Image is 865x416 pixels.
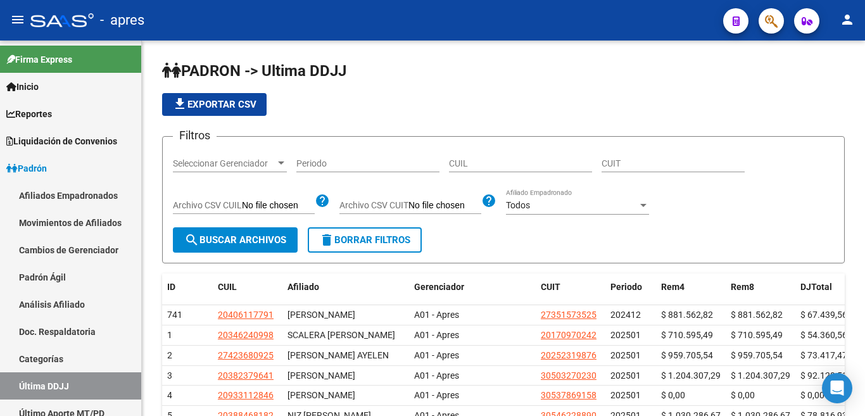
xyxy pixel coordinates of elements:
span: DJTotal [800,282,832,292]
datatable-header-cell: CUIT [536,274,605,301]
span: 20252319876 [541,350,597,360]
span: A01 - Apres [414,310,459,320]
span: SCALERA [PERSON_NAME] [287,330,395,340]
datatable-header-cell: Gerenciador [409,274,536,301]
span: Gerenciador [414,282,464,292]
span: ID [167,282,175,292]
datatable-header-cell: Rem4 [656,274,726,301]
span: 20382379641 [218,370,274,381]
span: [PERSON_NAME] [287,390,355,400]
mat-icon: delete [319,232,334,248]
span: - apres [100,6,144,34]
div: $ 0,00 [800,388,860,403]
span: Buscar Archivos [184,234,286,246]
span: PADRON -> Ultima DDJJ [162,62,346,80]
div: $ 881.562,82 [731,308,790,322]
div: $ 92.129,51 [800,369,860,383]
span: 4 [167,390,172,400]
span: Periodo [610,282,642,292]
mat-icon: help [481,193,496,208]
span: 20406117791 [218,310,274,320]
input: Archivo CSV CUIT [408,200,481,211]
span: Padrón [6,161,47,175]
mat-icon: person [840,12,855,27]
mat-icon: help [315,193,330,208]
span: Rem4 [661,282,685,292]
span: 27351573525 [541,310,597,320]
span: A01 - Apres [414,330,459,340]
button: Buscar Archivos [173,227,298,253]
div: $ 1.204.307,29 [731,369,790,383]
span: [PERSON_NAME] [287,370,355,381]
span: 30503270230 [541,370,597,381]
span: 27423680925 [218,350,274,360]
span: 202501 [610,390,641,400]
span: Reportes [6,107,52,121]
div: $ 73.417,47 [800,348,860,363]
span: Inicio [6,80,39,94]
datatable-header-cell: Periodo [605,274,656,301]
span: Borrar Filtros [319,234,410,246]
span: [PERSON_NAME] AYELEN [287,350,389,360]
mat-icon: file_download [172,96,187,111]
div: $ 0,00 [661,388,721,403]
span: Liquidación de Convenios [6,134,117,148]
input: Archivo CSV CUIL [242,200,315,211]
span: A01 - Apres [414,390,459,400]
span: 1 [167,330,172,340]
span: Archivo CSV CUIT [339,200,408,210]
div: $ 54.360,56 [800,328,860,343]
span: Firma Express [6,53,72,66]
datatable-header-cell: Afiliado [282,274,409,301]
span: [PERSON_NAME] [287,310,355,320]
div: Open Intercom Messenger [822,373,852,403]
span: Todos [506,200,530,210]
span: 202501 [610,370,641,381]
span: 2 [167,350,172,360]
span: Archivo CSV CUIL [173,200,242,210]
span: Exportar CSV [172,99,256,110]
span: A01 - Apres [414,370,459,381]
span: Rem8 [731,282,754,292]
span: 20346240998 [218,330,274,340]
span: 741 [167,310,182,320]
mat-icon: menu [10,12,25,27]
span: CUIT [541,282,560,292]
span: 202412 [610,310,641,320]
datatable-header-cell: ID [162,274,213,301]
span: 202501 [610,330,641,340]
span: 3 [167,370,172,381]
span: CUIL [218,282,237,292]
span: 20933112846 [218,390,274,400]
datatable-header-cell: Rem8 [726,274,795,301]
span: 30537869158 [541,390,597,400]
div: $ 959.705,54 [731,348,790,363]
span: Afiliado [287,282,319,292]
div: $ 710.595,49 [661,328,721,343]
div: $ 959.705,54 [661,348,721,363]
mat-icon: search [184,232,199,248]
button: Exportar CSV [162,93,267,116]
h3: Filtros [173,127,217,144]
button: Borrar Filtros [308,227,422,253]
datatable-header-cell: DJTotal [795,274,865,301]
div: $ 67.439,56 [800,308,860,322]
div: $ 710.595,49 [731,328,790,343]
span: 20170970242 [541,330,597,340]
span: 202501 [610,350,641,360]
datatable-header-cell: CUIL [213,274,282,301]
div: $ 0,00 [731,388,790,403]
span: Seleccionar Gerenciador [173,158,275,169]
div: $ 1.204.307,29 [661,369,721,383]
span: A01 - Apres [414,350,459,360]
div: $ 881.562,82 [661,308,721,322]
